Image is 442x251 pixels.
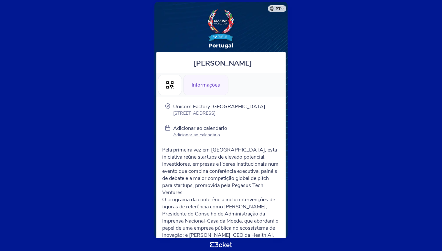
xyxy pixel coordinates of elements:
[194,58,252,68] span: [PERSON_NAME]
[173,125,227,132] p: Adicionar ao calendário
[183,75,228,95] div: Informações
[162,146,279,196] span: Pela primeira vez em [GEOGRAPHIC_DATA], esta iniciativa reúne startups de elevado potencial, inve...
[173,110,265,116] p: [STREET_ADDRESS]
[183,81,228,88] a: Informações
[173,125,227,139] a: Adicionar ao calendário Adicionar ao calendário
[173,103,265,116] a: Unicorn Factory [GEOGRAPHIC_DATA] [STREET_ADDRESS]
[173,103,265,110] p: Unicorn Factory [GEOGRAPHIC_DATA]
[173,132,227,138] p: Adicionar ao calendário
[206,8,236,49] img: Startup World Cup Portugal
